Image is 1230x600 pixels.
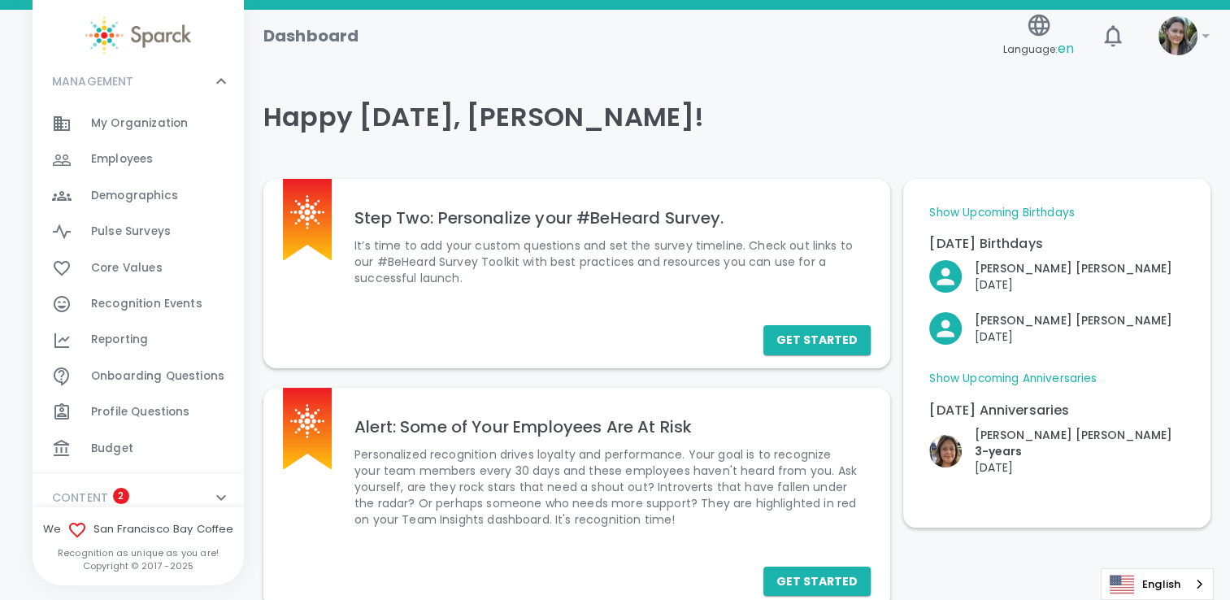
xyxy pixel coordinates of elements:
a: Profile Questions [33,394,244,430]
span: Employees [91,151,153,167]
div: Click to Recognize! [916,247,1171,293]
div: Click to Recognize! [916,299,1171,345]
a: Show Upcoming Birthdays [929,205,1074,221]
div: Language [1101,568,1214,600]
a: Show Upcoming Anniversaries [929,371,1097,387]
p: [DATE] [975,276,1171,293]
a: Demographics [33,178,244,214]
p: [DATE] Anniversaries [929,401,1184,420]
span: Pulse Surveys [91,224,171,240]
p: [PERSON_NAME] [PERSON_NAME] [975,260,1171,276]
div: Click to Recognize! [916,414,1171,476]
h4: Happy [DATE], [PERSON_NAME]! [263,101,1210,133]
button: Language:en [997,7,1080,65]
span: My Organization [91,115,188,132]
p: [DATE] Birthdays [929,234,1184,254]
div: CONTENT2 [33,473,244,522]
button: Click to Recognize! [929,312,1171,345]
a: Employees [33,141,244,177]
h6: Alert: Some of Your Employees Are At Risk [354,414,858,440]
div: MANAGEMENT [33,106,244,473]
aside: Language selected: English [1101,568,1214,600]
div: MANAGEMENT [33,57,244,106]
h6: Step Two: Personalize your #BeHeard Survey. [354,205,858,231]
span: Demographics [91,188,178,204]
button: Get Started [763,567,871,597]
span: We San Francisco Bay Coffee [33,520,244,540]
a: Onboarding Questions [33,359,244,394]
span: Language: [1003,38,1074,60]
span: 2 [113,488,129,504]
h1: Dashboard [263,23,359,49]
span: Onboarding Questions [91,368,224,385]
a: Sparck logo [33,16,244,54]
p: 3- years [975,443,1171,459]
p: CONTENT [52,489,108,506]
img: Sparck logo [85,16,191,54]
a: Reporting [33,322,244,358]
span: en [1058,39,1074,58]
img: Sparck logo [290,404,324,438]
span: Reporting [91,332,148,348]
p: [DATE] [975,328,1171,345]
p: It’s time to add your custom questions and set the survey timeline. Check out links to our #BeHea... [354,237,858,286]
a: Recognition Events [33,286,244,322]
span: Core Values [91,260,163,276]
p: [PERSON_NAME] [PERSON_NAME] [975,427,1171,443]
img: Sparck logo [290,195,324,229]
img: Picture of Mackenzie [1158,16,1197,55]
span: Recognition Events [91,296,202,312]
p: [PERSON_NAME] [PERSON_NAME] [975,312,1171,328]
p: [DATE] [975,459,1171,476]
a: English [1102,569,1213,599]
a: Core Values [33,250,244,286]
img: Picture of Brenda Jacome [929,435,962,467]
a: Budget [33,431,244,467]
p: Copyright © 2017 - 2025 [33,559,244,572]
a: Pulse Surveys [33,214,244,250]
a: My Organization [33,106,244,141]
p: MANAGEMENT [52,73,134,89]
p: Recognition as unique as you are! [33,546,244,559]
span: Budget [91,441,133,457]
p: Personalized recognition drives loyalty and performance. Your goal is to recognize your team memb... [354,446,858,528]
button: Click to Recognize! [929,260,1171,293]
button: Click to Recognize! [929,427,1171,476]
button: Get Started [763,325,871,355]
span: Profile Questions [91,404,190,420]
